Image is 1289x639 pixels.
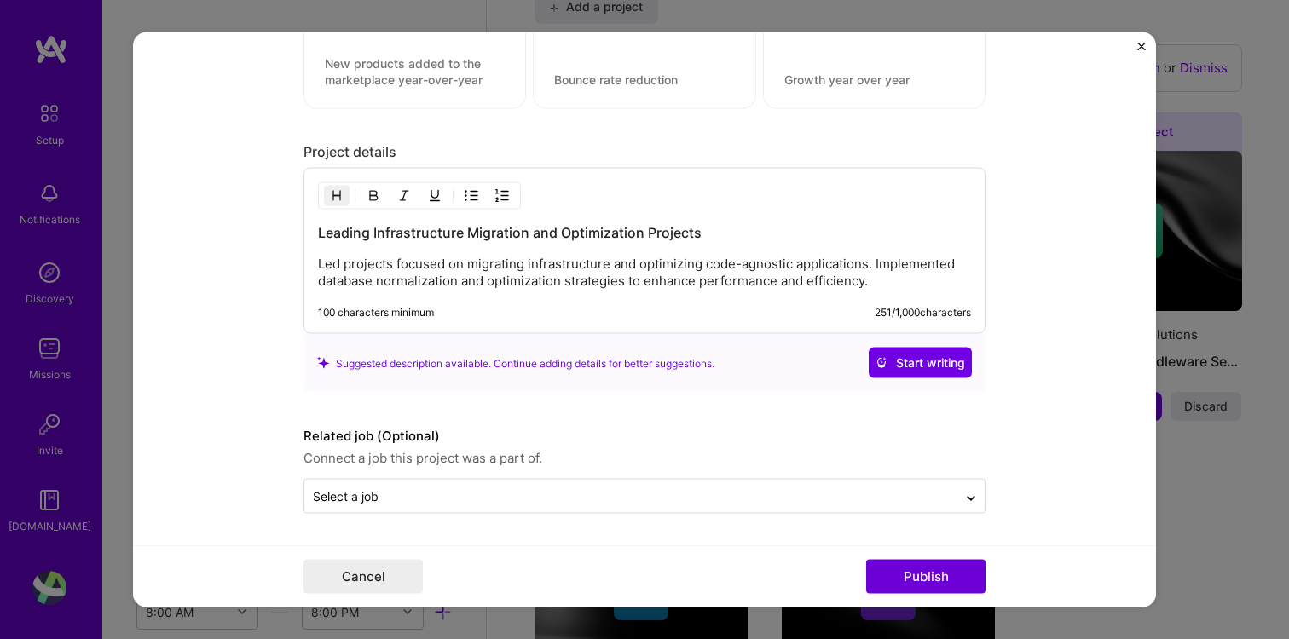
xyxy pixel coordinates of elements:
[495,189,509,203] img: OL
[367,189,380,203] img: Bold
[303,426,986,446] label: Related job (Optional)
[876,354,965,371] span: Start writing
[318,223,971,242] h3: Leading Infrastructure Migration and Optimization Projects
[330,189,344,203] img: Heading
[866,560,986,594] button: Publish
[876,357,887,369] i: icon CrystalBallWhite
[317,354,714,371] div: Suggested description available. Continue adding details for better suggestions.
[303,560,423,594] button: Cancel
[428,189,442,203] img: Underline
[303,448,986,469] span: Connect a job this project was a part of.
[465,189,478,203] img: UL
[303,143,986,161] div: Project details
[1137,43,1146,60] button: Close
[317,357,329,369] i: icon SuggestedTeams
[869,348,972,378] button: Start writing
[318,256,971,290] p: Led projects focused on migrating infrastructure and optimizing code-agnostic applications. Imple...
[318,306,434,319] div: 100 characters minimum
[397,189,411,203] img: Italic
[875,306,971,319] div: 251 / 1,000 characters
[313,487,379,505] div: Select a job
